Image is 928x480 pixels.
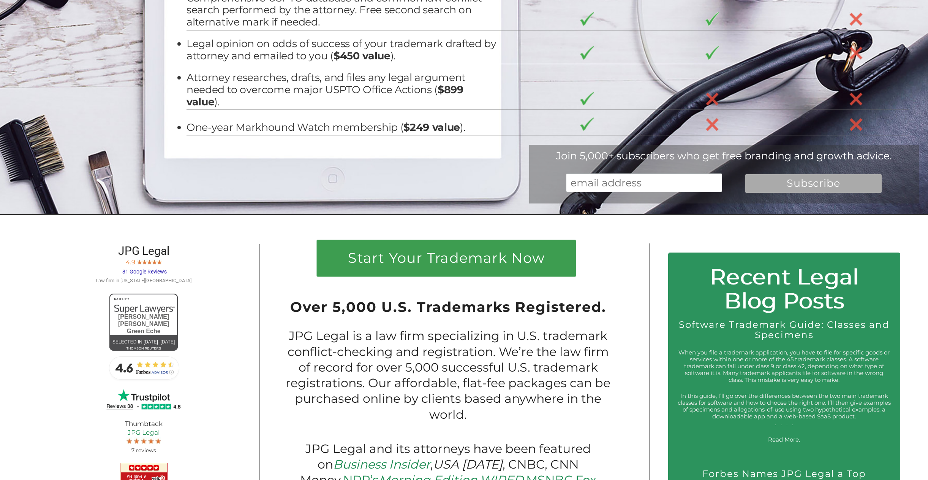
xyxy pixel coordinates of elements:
[142,259,147,264] img: Screen-Shot-2017-10-03-at-11.31.22-PM.jpg
[126,437,132,443] img: Screen-Shot-2017-10-03-at-11.31.22-PM.jpg
[433,457,503,472] em: USA [DATE]
[317,240,576,277] a: Start Your Trademark Now
[403,121,460,134] b: $249 value
[849,12,863,26] img: X-30-3.png
[122,269,167,275] span: 81 Google Reviews
[134,437,139,443] img: Screen-Shot-2017-10-03-at-11.31.22-PM.jpg
[745,174,882,193] input: Subscribe
[187,38,499,62] li: Legal opinion on odds of success of your trademark drafted by attorney and emailed to you ( ).
[705,46,719,59] img: checkmark-border-3.png
[148,437,154,443] img: Screen-Shot-2017-10-03-at-11.31.22-PM.jpg
[580,46,594,59] img: checkmark-border-3.png
[849,118,863,132] img: X-30-3.png
[333,457,430,472] a: Business Insider
[141,437,147,443] img: Screen-Shot-2017-10-03-at-11.31.22-PM.jpg
[109,344,178,353] div: thomson reuters
[849,46,863,60] img: X-30-3.png
[109,338,178,346] div: Selected in [DATE]–[DATE]
[109,313,178,335] div: [PERSON_NAME] [PERSON_NAME] Green Eche
[677,393,891,427] p: In this guide, I’ll go over the differences between the two main trademark classes for software a...
[155,437,161,443] img: Screen-Shot-2017-10-03-at-11.31.22-PM.jpg
[286,328,610,422] p: JPG Legal is a law firm specializing in U.S. trademark conflict-checking and registration. We’re ...
[157,259,162,264] img: Screen-Shot-2017-10-03-at-11.31.22-PM.jpg
[705,92,719,106] img: X-30-3.png
[187,83,463,108] b: $899 value
[768,436,800,443] a: Read More.
[106,388,182,412] img: JPG Legal TrustPilot 4.8 Stars 38 Reviews
[106,353,182,383] img: Forbes-Advisor-Rating-JPG-Legal.jpg
[334,49,390,62] b: $450 value
[187,121,499,134] li: One-year Markhound Watch membership ( ).
[580,12,594,25] img: checkmark-border-3.png
[529,149,919,162] div: Join 5,000+ subscribers who get free branding and growth advice.
[705,118,719,132] img: X-30-3.png
[96,249,191,284] a: JPG Legal 4.9 81 Google Reviews Law firm in [US_STATE][GEOGRAPHIC_DATA]
[152,259,157,264] img: Screen-Shot-2017-10-03-at-11.31.22-PM.jpg
[96,278,191,283] span: Law firm in [US_STATE][GEOGRAPHIC_DATA]
[326,251,566,269] h1: Start Your Trademark Now
[705,12,719,25] img: checkmark-border-3.png
[46,414,241,461] div: Thumbtack
[52,428,235,437] a: JPG Legal
[147,259,152,264] img: Screen-Shot-2017-10-03-at-11.31.22-PM.jpg
[580,118,594,131] img: checkmark-border-3.png
[566,173,722,192] input: email address
[187,72,499,108] li: Attorney researches, drafts, and files any legal argument needed to overcome major USPTO Office A...
[137,259,142,264] img: Screen-Shot-2017-10-03-at-11.31.22-PM.jpg
[290,299,606,315] span: Over 5,000 U.S. Trademarks Registered.
[126,258,135,266] span: 4.9
[710,263,858,314] span: Recent Legal Blog Posts
[118,244,169,257] span: JPG Legal
[679,319,889,340] a: Software Trademark Guide: Classes and Specimens
[109,294,178,351] a: [PERSON_NAME] [PERSON_NAME]Green EcheSelected in [DATE]–[DATE]thomson reuters
[580,92,594,105] img: checkmark-border-3.png
[131,447,156,454] span: 7 reviews
[677,349,891,383] p: When you file a trademark application, you have to file for specific goods or services within one...
[849,92,863,106] img: X-30-3.png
